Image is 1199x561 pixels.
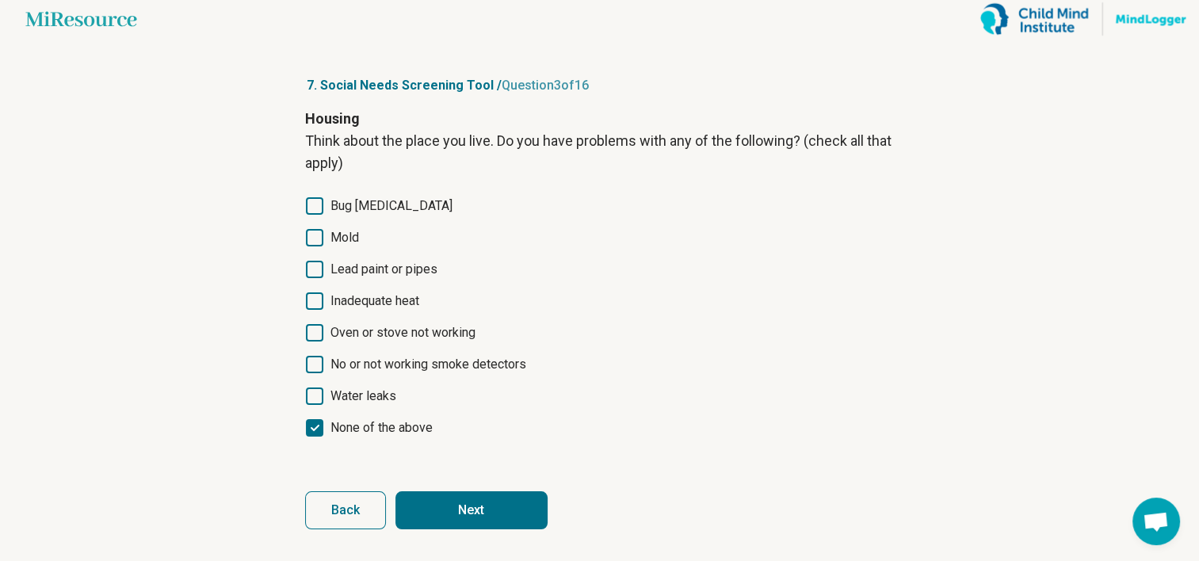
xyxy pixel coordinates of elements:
p: Think about the place you live. Do you have problems with any of the following? (check all that a... [305,130,895,174]
span: No or not working smoke detectors [330,355,526,374]
span: Water leaks [330,387,396,406]
strong: Housing [305,110,360,127]
span: Inadequate heat [330,292,419,311]
span: Back [331,504,360,517]
span: Oven or stove not working [330,323,475,342]
span: Lead paint or pipes [330,260,437,279]
span: None of the above [330,418,433,437]
span: Question 3 of 16 [502,78,589,93]
span: Bug [MEDICAL_DATA] [330,197,452,216]
button: Next [395,491,548,529]
button: Back [305,491,386,529]
p: 7. Social Needs Screening Tool / [305,76,895,95]
span: Mold [330,228,359,247]
div: Open chat [1132,498,1180,545]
